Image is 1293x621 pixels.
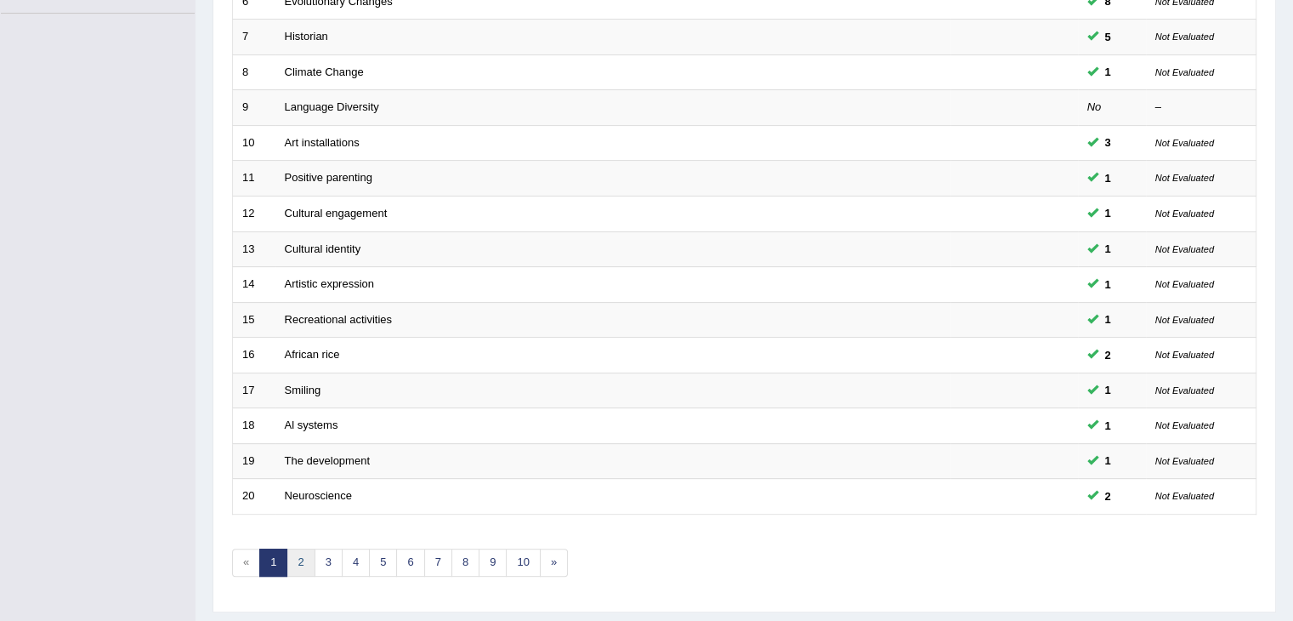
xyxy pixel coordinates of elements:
[285,242,361,255] a: Cultural identity
[540,549,568,577] a: »
[233,54,275,90] td: 8
[1098,240,1118,258] span: You can still take this question
[233,443,275,479] td: 19
[1098,276,1118,293] span: You can still take this question
[233,125,275,161] td: 10
[451,549,479,577] a: 8
[285,419,338,431] a: Al systems
[1098,63,1118,81] span: You can still take this question
[285,489,353,502] a: Neuroscience
[285,171,372,184] a: Positive parenting
[1098,204,1118,222] span: You can still take this question
[285,348,340,361] a: African rice
[1155,138,1214,148] small: Not Evaluated
[285,30,328,43] a: Historian
[233,196,275,231] td: 12
[233,231,275,267] td: 13
[1098,452,1118,470] span: You can still take this question
[232,549,260,577] span: «
[233,408,275,444] td: 18
[424,549,452,577] a: 7
[369,549,397,577] a: 5
[1155,315,1214,325] small: Not Evaluated
[1155,491,1214,501] small: Not Evaluated
[233,161,275,197] td: 11
[1098,346,1118,364] span: You can still take this question
[506,549,540,577] a: 10
[1155,173,1214,183] small: Not Evaluated
[1155,385,1214,396] small: Not Evaluated
[1155,456,1214,466] small: Not Evaluated
[285,384,321,396] a: Smiling
[285,66,364,78] a: Climate Change
[285,136,360,149] a: Art installations
[1155,31,1214,42] small: Not Evaluated
[233,90,275,126] td: 9
[1098,310,1118,328] span: You can still take this question
[259,549,287,577] a: 1
[285,313,392,326] a: Recreational activities
[1155,420,1214,430] small: Not Evaluated
[285,454,370,467] a: The development
[1098,417,1118,435] span: You can still take this question
[396,549,424,577] a: 6
[285,100,379,113] a: Language Diversity
[1155,244,1214,254] small: Not Evaluated
[285,277,374,290] a: Artistic expression
[1098,169,1118,187] span: You can still take this question
[1155,279,1214,289] small: Not Evaluated
[1098,381,1118,399] span: You can still take this question
[1098,487,1118,505] span: You can still take this question
[233,373,275,408] td: 17
[315,549,343,577] a: 3
[1098,134,1118,151] span: You can still take this question
[479,549,507,577] a: 9
[233,20,275,55] td: 7
[342,549,370,577] a: 4
[286,549,315,577] a: 2
[1155,350,1214,360] small: Not Evaluated
[1155,67,1214,77] small: Not Evaluated
[1087,100,1102,113] em: No
[233,479,275,515] td: 20
[233,338,275,373] td: 16
[1155,100,1247,116] div: –
[233,302,275,338] td: 15
[285,207,388,219] a: Cultural engagement
[1155,208,1214,219] small: Not Evaluated
[1098,28,1118,46] span: You can still take this question
[233,267,275,303] td: 14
